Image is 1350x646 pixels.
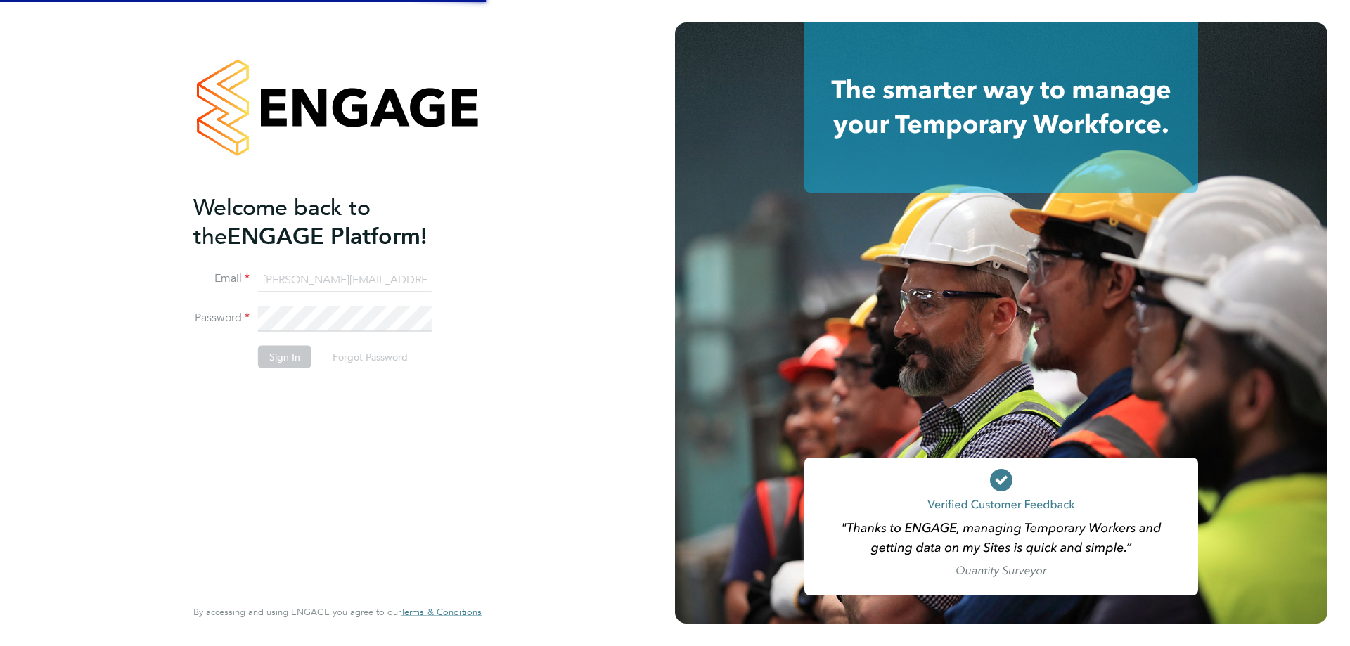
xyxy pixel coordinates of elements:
h2: ENGAGE Platform! [193,193,468,250]
label: Password [193,311,250,325]
button: Sign In [258,346,311,368]
span: Terms & Conditions [401,606,482,618]
a: Terms & Conditions [401,607,482,618]
button: Forgot Password [321,346,419,368]
span: Welcome back to the [193,193,371,250]
input: Enter your work email... [258,267,432,292]
label: Email [193,271,250,286]
span: By accessing and using ENGAGE you agree to our [193,606,482,618]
